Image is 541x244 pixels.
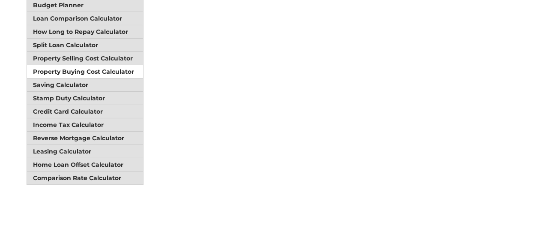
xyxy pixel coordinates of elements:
[27,92,143,105] a: Stamp Duty Calculator
[27,158,143,172] a: Home Loan Offset Calculator
[27,39,143,52] a: Split Loan Calculator
[27,132,143,145] a: Reverse Mortgage Calculator
[27,145,143,158] a: Leasing Calculator
[27,78,143,92] a: Saving Calculator
[27,12,143,25] a: Loan Comparison Calculator
[27,118,143,132] a: Income Tax Calculator
[27,172,143,184] a: Comparison Rate Calculator
[27,105,143,118] a: Credit Card Calculator
[27,25,143,39] a: How Long to Repay Calculator
[27,65,143,78] a: Property Buying Cost Calculator
[27,52,143,65] a: Property Selling Cost Calculator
